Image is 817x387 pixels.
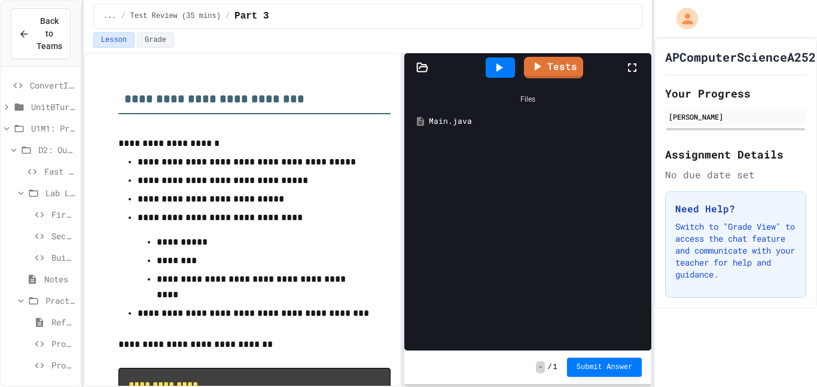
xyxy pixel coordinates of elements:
[669,111,803,122] div: [PERSON_NAME]
[675,202,796,216] h3: Need Help?
[577,362,633,372] span: Submit Answer
[36,15,62,53] span: Back to Teams
[536,361,545,373] span: -
[121,11,125,21] span: /
[51,316,75,328] span: Reference links
[675,221,796,281] p: Switch to "Grade View" to access the chat feature and communicate with your teacher for help and ...
[30,79,75,92] span: ConvertInchesGRADED
[553,362,557,372] span: 1
[93,32,135,48] button: Lesson
[11,8,71,59] button: Back to Teams
[31,122,75,135] span: U1M1: Primitives, Variables, Basic I/O
[567,358,642,377] button: Submit Answer
[130,11,221,21] span: Test Review (35 mins)
[234,9,269,23] span: Part 3
[51,359,75,371] span: Problem 2: Mission Log with border
[51,208,75,221] span: First Challenge - Manual Column Alignment
[44,273,75,285] span: Notes
[225,11,230,21] span: /
[137,32,174,48] button: Grade
[44,165,75,178] span: Fast Start
[45,294,75,307] span: Practice (20 mins)
[51,337,75,350] span: Problem 1: System Status
[51,230,75,242] span: Second Challenge - Special Characters
[31,100,75,113] span: Unit0TurtleAvatar
[665,167,806,182] div: No due date set
[51,251,75,264] span: Building a Rocket (ASCII Art)
[547,362,551,372] span: /
[664,5,701,32] div: My Account
[103,11,117,21] span: ...
[38,144,75,156] span: D2: Output and Compiling Code
[524,57,583,78] a: Tests
[410,88,646,111] div: Files
[665,85,806,102] h2: Your Progress
[429,115,645,127] div: Main.java
[665,146,806,163] h2: Assignment Details
[45,187,75,199] span: Lab Lecture (20 mins)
